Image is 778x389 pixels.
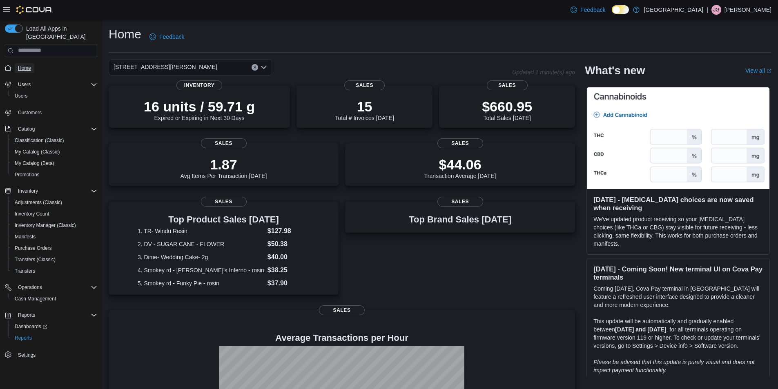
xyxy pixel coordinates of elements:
p: $44.06 [424,156,496,173]
a: Feedback [146,29,187,45]
h2: What's new [585,64,645,77]
div: Expired or Expiring in Next 30 Days [144,98,255,121]
span: Dashboards [15,323,47,330]
span: Transfers [15,268,35,274]
span: Adjustments (Classic) [11,198,97,207]
button: My Catalog (Classic) [8,146,100,158]
a: Inventory Count [11,209,53,219]
button: Inventory Count [8,208,100,220]
h1: Home [109,26,141,42]
span: Customers [15,107,97,118]
span: Feedback [580,6,605,14]
button: Catalog [15,124,38,134]
span: Inventory Count [15,211,49,217]
span: Dashboards [11,322,97,331]
em: Please be advised that this update is purely visual and does not impact payment functionality. [593,359,755,373]
button: Open list of options [261,64,267,71]
dd: $127.98 [268,226,310,236]
button: Promotions [8,169,100,180]
span: Sales [344,80,385,90]
div: Avg Items Per Transaction [DATE] [181,156,267,179]
a: Inventory Manager (Classic) [11,220,79,230]
dt: 2. DV - SUGAR CANE - FLOWER [138,240,264,248]
a: Adjustments (Classic) [11,198,65,207]
dd: $40.00 [268,252,310,262]
a: Classification (Classic) [11,136,67,145]
a: Dashboards [8,321,100,332]
a: Reports [11,333,35,343]
span: Home [18,65,31,71]
span: JG [713,5,719,15]
button: Reports [15,310,38,320]
button: Users [8,90,100,102]
span: Sales [437,197,483,207]
button: Inventory Manager (Classic) [8,220,100,231]
span: Purchase Orders [11,243,97,253]
dd: $37.90 [268,278,310,288]
button: Inventory [15,186,41,196]
button: Purchase Orders [8,242,100,254]
span: Sales [487,80,528,90]
h3: [DATE] - Coming Soon! New terminal UI on Cova Pay terminals [593,265,763,281]
button: Reports [2,309,100,321]
dt: 3. Dime- Wedding Cake- 2g [138,253,264,261]
span: Transfers (Classic) [15,256,56,263]
button: Catalog [2,123,100,135]
span: Inventory [176,80,222,90]
p: | [707,5,708,15]
a: Feedback [567,2,609,18]
button: Classification (Classic) [8,135,100,146]
div: Total Sales [DATE] [482,98,532,121]
a: Manifests [11,232,39,242]
button: Manifests [8,231,100,242]
a: Home [15,63,34,73]
svg: External link [767,69,771,73]
button: Users [2,79,100,90]
strong: [DATE] and [DATE] [615,326,666,333]
a: My Catalog (Beta) [11,158,58,168]
span: Inventory [15,186,97,196]
p: Coming [DATE], Cova Pay terminal in [GEOGRAPHIC_DATA] will feature a refreshed user interface des... [593,285,763,309]
div: Transaction Average [DATE] [424,156,496,179]
span: [STREET_ADDRESS][PERSON_NAME] [114,62,217,72]
span: Users [18,81,31,88]
span: Sales [437,138,483,148]
a: Users [11,91,31,101]
img: Cova [16,6,53,14]
span: Transfers (Classic) [11,255,97,265]
h3: [DATE] - [MEDICAL_DATA] choices are now saved when receiving [593,196,763,212]
dt: 5. Smokey rd - Funky Pie - rosin [138,279,264,287]
span: My Catalog (Beta) [11,158,97,168]
span: Users [15,80,97,89]
a: Transfers [11,266,38,276]
span: Cash Management [11,294,97,304]
button: Operations [15,282,45,292]
dt: 4. Smokey rd - [PERSON_NAME]'s Inferno - rosin [138,266,264,274]
button: Reports [8,332,100,344]
span: Transfers [11,266,97,276]
div: Jesus Gonzalez [711,5,721,15]
p: Updated 1 minute(s) ago [512,69,575,76]
span: Load All Apps in [GEOGRAPHIC_DATA] [23,24,97,41]
span: Promotions [15,171,40,178]
button: Settings [2,349,100,360]
nav: Complex example [5,59,97,382]
span: Sales [201,138,247,148]
span: Operations [15,282,97,292]
h3: Top Brand Sales [DATE] [409,215,511,225]
input: Dark Mode [612,5,629,14]
a: Cash Management [11,294,59,304]
button: Cash Management [8,293,100,305]
button: Transfers [8,265,100,277]
div: Total # Invoices [DATE] [335,98,394,121]
p: [GEOGRAPHIC_DATA] [644,5,703,15]
span: Operations [18,284,42,291]
span: Feedback [159,33,184,41]
span: Users [11,91,97,101]
a: Promotions [11,170,43,180]
span: Sales [319,305,365,315]
dd: $38.25 [268,265,310,275]
span: Reports [11,333,97,343]
button: Inventory [2,185,100,197]
span: Home [15,63,97,73]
